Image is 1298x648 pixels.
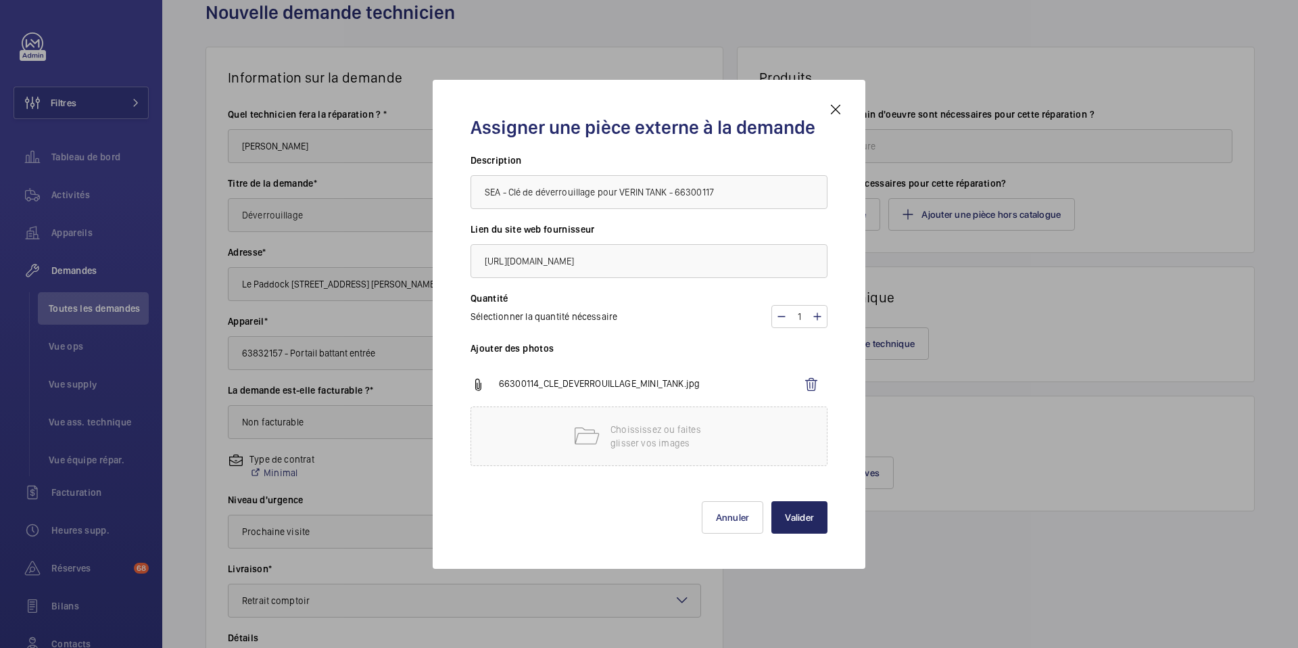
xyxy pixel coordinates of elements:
[471,244,827,278] input: Renseigner le lien vers le fournisseur
[471,342,827,363] h3: Ajouter des photos
[499,377,795,393] p: 66300114_CLE_DEVERROUILLAGE_MINI_TANK.jpg
[771,501,827,534] button: Valider
[471,154,827,175] h3: Description
[471,175,827,209] input: Renseigner une description précise de la pièce demandée
[471,292,827,305] h3: Quantité
[702,501,764,534] button: Annuler
[471,311,617,322] span: Sélectionner la quantité nécessaire
[471,115,827,140] h2: Assigner une pièce externe à la demande
[610,423,725,450] p: Choississez ou faites glisser vos images
[471,223,827,244] h3: Lien du site web fournisseur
